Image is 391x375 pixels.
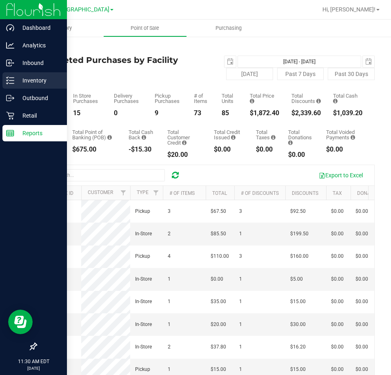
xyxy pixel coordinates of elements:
[326,129,362,140] div: Total Voided Payments
[6,129,14,137] inline-svg: Reports
[107,135,112,140] i: Sum of the successful, non-voided point-of-banking payment transactions, both via payment termina...
[8,310,33,334] iframe: Resource center
[331,275,344,283] span: $0.00
[120,25,170,32] span: Point of Sale
[135,252,150,260] span: Pickup
[135,230,152,238] span: In-Store
[290,366,306,373] span: $15.00
[239,366,242,373] span: 1
[333,93,362,104] div: Total Cash
[256,129,276,140] div: Total Taxes
[6,76,14,85] inline-svg: Inventory
[271,135,275,140] i: Sum of the total taxes for all purchases in the date range.
[14,23,63,33] p: Dashboard
[6,59,14,67] inline-svg: Inbound
[6,41,14,49] inline-svg: Analytics
[42,169,165,181] input: Search...
[182,140,187,145] i: Sum of the successful, non-voided payments using account credit for all purchases in the date range.
[4,365,63,371] p: [DATE]
[333,110,362,116] div: $1,039.20
[135,366,150,373] span: Pickup
[155,110,182,116] div: 9
[331,208,344,215] span: $0.00
[168,321,171,328] span: 1
[250,93,279,104] div: Total Price
[328,68,375,80] button: Past 30 Days
[137,190,149,195] a: Type
[117,186,130,200] a: Filter
[168,298,171,306] span: 1
[290,343,306,351] span: $16.20
[214,146,244,153] div: $0.00
[326,146,362,153] div: $0.00
[135,321,152,328] span: In-Store
[290,275,303,283] span: $5.00
[149,186,163,200] a: Filter
[169,190,195,196] a: # of Items
[333,98,338,104] i: Sum of the successful, non-voided cash payment transactions for all purchases in the date range. ...
[355,275,368,283] span: $0.00
[351,135,355,140] i: Sum of all voided payment transaction amounts, excluding tips and transaction fees, for all purch...
[316,98,321,104] i: Sum of the discount values applied to the all purchases in the date range.
[277,68,324,80] button: Past 7 Days
[73,93,102,104] div: In Store Purchases
[288,129,314,145] div: Total Donations
[363,56,374,67] span: select
[222,110,238,116] div: 85
[256,146,276,153] div: $0.00
[250,110,279,116] div: $1,872.40
[114,110,142,116] div: 0
[6,24,14,32] inline-svg: Dashboard
[355,343,368,351] span: $0.00
[355,208,368,215] span: $0.00
[239,230,242,238] span: 1
[211,230,226,238] span: $85.50
[331,230,344,238] span: $0.00
[212,190,227,196] a: Total
[129,146,155,153] div: -$15.30
[6,112,14,120] inline-svg: Retail
[53,6,109,13] span: [GEOGRAPHIC_DATA]
[211,252,229,260] span: $110.00
[331,321,344,328] span: $0.00
[6,94,14,102] inline-svg: Outbound
[291,93,321,104] div: Total Discounts
[135,208,150,215] span: Pickup
[187,20,271,37] a: Purchasing
[222,93,238,104] div: Total Units
[239,208,242,215] span: 3
[290,321,306,328] span: $30.00
[355,252,368,260] span: $0.00
[290,230,309,238] span: $199.50
[211,298,226,306] span: $35.00
[14,40,63,50] p: Analytics
[333,190,342,196] a: Tax
[357,190,381,196] a: Donation
[313,168,368,182] button: Export to Excel
[72,129,116,140] div: Total Point of Banking (POB)
[331,343,344,351] span: $0.00
[211,275,223,283] span: $0.00
[114,93,142,104] div: Delivery Purchases
[211,343,226,351] span: $37.80
[194,110,209,116] div: 73
[135,343,152,351] span: In-Store
[167,152,202,158] div: $20.00
[14,111,63,121] p: Retail
[14,76,63,85] p: Inventory
[226,68,273,80] button: [DATE]
[88,190,113,195] a: Customer
[36,56,205,74] h4: Completed Purchases by Facility Report
[167,129,202,145] div: Total Customer Credit
[135,275,152,283] span: In-Store
[168,366,171,373] span: 1
[4,358,63,365] p: 11:30 AM EDT
[103,20,187,37] a: Point of Sale
[288,152,314,158] div: $0.00
[211,321,226,328] span: $20.00
[142,135,146,140] i: Sum of the cash-back amounts from rounded-up electronic payments for all purchases in the date ra...
[239,298,242,306] span: 1
[214,129,244,140] div: Total Credit Issued
[291,110,321,116] div: $2,339.60
[241,190,279,196] a: # of Discounts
